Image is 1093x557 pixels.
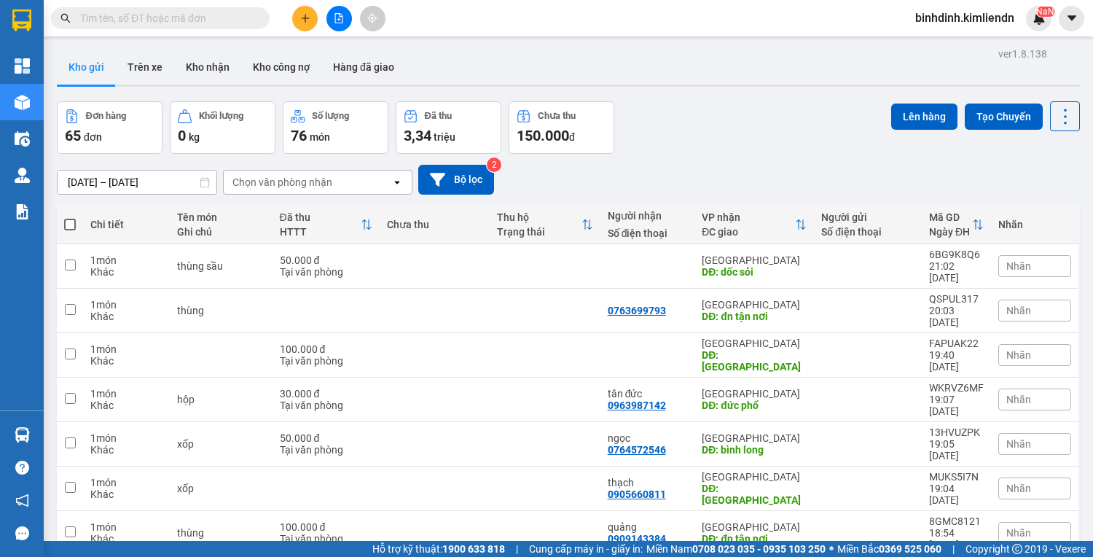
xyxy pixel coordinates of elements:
div: 100.000 đ [280,521,373,533]
div: Khác [90,533,162,545]
button: Đơn hàng65đơn [57,101,162,154]
div: Thu hộ [497,211,581,223]
div: 50.000 đ [280,254,373,266]
div: VP nhận [702,211,795,223]
svg: open [391,176,403,188]
div: 1 món [90,299,162,311]
div: 1 món [90,343,162,355]
div: Tên món [177,211,265,223]
div: Chưa thu [538,111,576,121]
div: 19:07 [DATE] [929,394,984,417]
div: Khác [90,400,162,411]
div: Trạng thái [497,226,581,238]
div: Tại văn phòng [280,444,373,456]
sup: 2 [487,157,501,172]
th: Toggle SortBy [490,206,600,244]
span: kg [189,131,200,143]
span: ⚪️ [829,546,834,552]
div: 1 món [90,432,162,444]
div: [GEOGRAPHIC_DATA] [702,299,807,311]
button: Đã thu3,34 triệu [396,101,501,154]
span: caret-down [1065,12,1078,25]
div: Mã GD [929,211,972,223]
input: Select a date range. [58,171,216,194]
button: Kho công nợ [241,50,321,85]
input: Tìm tên, số ĐT hoặc mã đơn [80,10,252,26]
span: Nhãn [1006,349,1031,361]
span: 150.000 [517,127,569,144]
div: hộp [177,394,265,405]
div: xốp [177,438,265,450]
div: DĐ: đức phổ [702,400,807,411]
div: Khác [90,266,162,278]
div: QSPUL317 [929,293,984,305]
button: aim [360,6,385,31]
div: thạch [608,477,688,488]
span: aim [367,13,377,23]
span: đ [569,131,575,143]
span: 76 [291,127,307,144]
div: 1 món [90,388,162,400]
div: Chưa thu [387,219,482,230]
button: Trên xe [116,50,174,85]
div: Tại văn phòng [280,400,373,411]
div: ngọc [608,432,688,444]
div: 30.000 đ [280,388,373,400]
span: Nhãn [1006,305,1031,316]
div: [GEOGRAPHIC_DATA] [702,471,807,483]
div: Tại văn phòng [280,266,373,278]
div: DĐ: bình long [702,444,807,456]
div: 20:03 [DATE] [929,305,984,328]
th: Toggle SortBy [273,206,380,244]
div: quảng [608,521,688,533]
div: DĐ: đà nẵng [702,349,807,373]
span: Miền Nam [646,541,826,557]
strong: 1900 633 818 [442,543,505,555]
span: copyright [1012,544,1022,554]
span: binhdinh.kimliendn [904,9,1026,27]
img: dashboard-icon [15,58,30,74]
div: Khác [90,488,162,500]
div: 21:02 [DATE] [929,260,984,284]
div: 100.000 đ [280,343,373,355]
img: icon-new-feature [1033,12,1046,25]
strong: 0708 023 035 - 0935 103 250 [692,543,826,555]
span: | [516,541,518,557]
span: Miền Bắc [837,541,941,557]
div: Người gửi [821,211,914,223]
div: 18:54 [DATE] [929,527,984,550]
div: 8GMC8121 [929,515,984,527]
div: Người nhận [608,210,688,222]
div: 19:04 [DATE] [929,483,984,506]
th: Toggle SortBy [694,206,814,244]
img: warehouse-icon [15,131,30,147]
div: [GEOGRAPHIC_DATA] [702,521,807,533]
img: warehouse-icon [15,427,30,443]
span: file-add [334,13,344,23]
button: Kho gửi [57,50,116,85]
div: Đã thu [425,111,452,121]
div: thùng [177,527,265,539]
span: notification [15,494,29,507]
div: DĐ: đn tận nơi [702,311,807,322]
span: Nhãn [1006,260,1031,272]
div: Khối lượng [199,111,243,121]
div: tân đức [608,388,688,400]
th: Toggle SortBy [922,206,991,244]
span: | [952,541,955,557]
div: Tại văn phòng [280,355,373,367]
div: DĐ: đn tận nơi [702,533,807,545]
div: Chi tiết [90,219,162,230]
div: [GEOGRAPHIC_DATA] [702,338,807,349]
img: logo-vxr [12,9,31,31]
div: Khác [90,311,162,322]
button: Khối lượng0kg [170,101,275,154]
div: Khác [90,444,162,456]
div: HTTT [280,226,361,238]
div: Đã thu [280,211,361,223]
span: Cung cấp máy in - giấy in: [529,541,643,557]
button: Chưa thu150.000đ [509,101,614,154]
div: Số lượng [312,111,349,121]
div: Ghi chú [177,226,265,238]
span: 0 [178,127,186,144]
